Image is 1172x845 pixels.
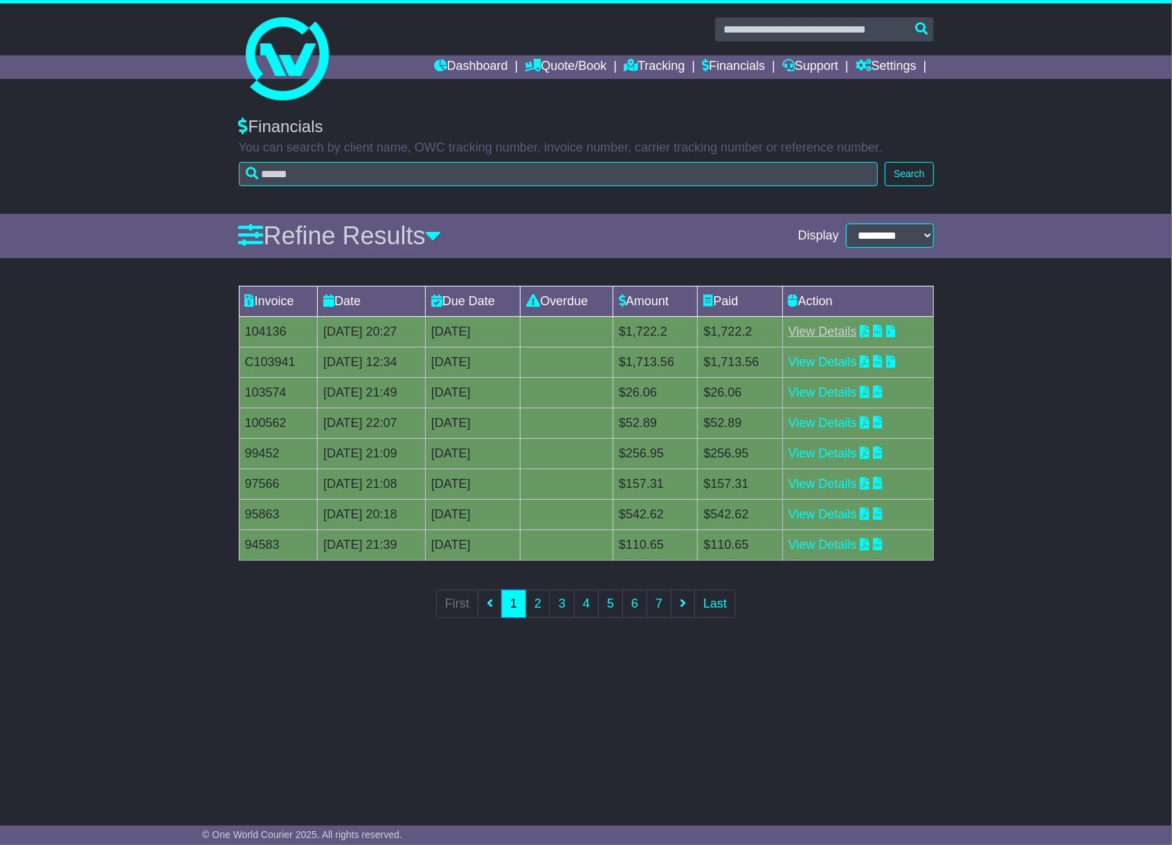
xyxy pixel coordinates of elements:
[521,286,613,316] td: Overdue
[698,377,782,408] td: $26.06
[702,55,765,79] a: Financials
[425,286,520,316] td: Due Date
[698,408,782,438] td: $52.89
[782,286,933,316] td: Action
[239,438,318,469] td: 99452
[425,529,520,560] td: [DATE]
[239,286,318,316] td: Invoice
[434,55,508,79] a: Dashboard
[613,408,698,438] td: $52.89
[613,529,698,560] td: $110.65
[698,438,782,469] td: $256.95
[318,499,426,529] td: [DATE] 20:18
[698,316,782,347] td: $1,722.2
[788,355,857,369] a: View Details
[425,347,520,377] td: [DATE]
[574,590,599,618] a: 4
[613,316,698,347] td: $1,722.2
[239,347,318,377] td: C103941
[239,316,318,347] td: 104136
[318,469,426,499] td: [DATE] 21:08
[318,316,426,347] td: [DATE] 20:27
[613,347,698,377] td: $1,713.56
[698,286,782,316] td: Paid
[239,529,318,560] td: 94583
[525,55,606,79] a: Quote/Book
[788,538,857,552] a: View Details
[318,408,426,438] td: [DATE] 22:07
[613,438,698,469] td: $256.95
[788,507,857,521] a: View Details
[788,385,857,399] a: View Details
[788,416,857,430] a: View Details
[788,446,857,460] a: View Details
[613,499,698,529] td: $542.62
[239,408,318,438] td: 100562
[613,377,698,408] td: $26.06
[425,469,520,499] td: [DATE]
[550,590,575,618] a: 3
[624,55,685,79] a: Tracking
[622,590,647,618] a: 6
[501,590,526,618] a: 1
[613,469,698,499] td: $157.31
[885,162,933,186] button: Search
[239,377,318,408] td: 103574
[425,316,520,347] td: [DATE]
[598,590,623,618] a: 5
[425,377,520,408] td: [DATE]
[788,477,857,491] a: View Details
[698,347,782,377] td: $1,713.56
[318,529,426,560] td: [DATE] 21:39
[239,140,934,156] p: You can search by client name, OWC tracking number, invoice number, carrier tracking number or re...
[202,829,402,840] span: © One World Courier 2025. All rights reserved.
[856,55,917,79] a: Settings
[698,469,782,499] td: $157.31
[525,590,550,618] a: 2
[698,499,782,529] td: $542.62
[782,55,838,79] a: Support
[318,377,426,408] td: [DATE] 21:49
[425,408,520,438] td: [DATE]
[698,529,782,560] td: $110.65
[425,438,520,469] td: [DATE]
[647,590,671,618] a: 7
[239,117,934,137] div: Financials
[788,325,857,338] a: View Details
[425,499,520,529] td: [DATE]
[694,590,736,618] a: Last
[239,221,442,250] a: Refine Results
[613,286,698,316] td: Amount
[318,286,426,316] td: Date
[239,469,318,499] td: 97566
[239,499,318,529] td: 95863
[798,228,839,244] span: Display
[318,438,426,469] td: [DATE] 21:09
[318,347,426,377] td: [DATE] 12:34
